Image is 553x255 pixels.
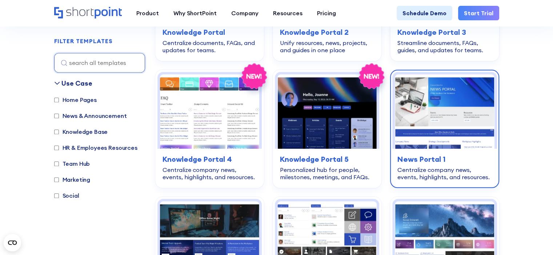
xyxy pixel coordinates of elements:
[163,166,257,181] div: Centralize company news, events, highlights, and resources.
[54,127,108,136] label: Knowledge Base
[136,9,159,17] div: Product
[54,7,122,19] a: Home
[317,9,336,17] div: Pricing
[54,143,137,152] label: HR & Employees Resources
[266,6,310,20] a: Resources
[163,27,257,38] h3: Knowledge Portal
[54,38,113,45] h2: FILTER TEMPLATES
[4,234,21,251] button: Open CMP widget
[280,27,374,38] h3: Knowledge Portal 2
[54,177,59,182] input: Marketing
[397,154,492,165] h3: News Portal 1
[54,129,59,134] input: Knowledge Base
[280,39,374,54] div: Unify resources, news, projects, and guides in one place
[155,70,264,188] a: Knowledge Portal 4 – SharePoint Wiki Template: Centralize company news, events, highlights, and r...
[397,166,492,181] div: Centralize company news, events, highlights, and resources.
[173,9,217,17] div: Why ShortPoint
[163,39,257,54] div: Centralize documents, FAQs, and updates for teams.
[166,6,224,20] a: Why ShortPoint
[395,74,494,149] img: Marketing 2 – SharePoint Online Communication Site: Centralize company news, events, highlights, ...
[390,70,499,188] a: Marketing 2 – SharePoint Online Communication Site: Centralize company news, events, highlights, ...
[277,74,377,149] img: Knowledge Portal 5 – SharePoint Profile Page: Personalized hub for people, milestones, meetings, ...
[280,154,374,165] h3: Knowledge Portal 5
[397,39,492,54] div: Streamline documents, FAQs, guides, and updates for teams.
[54,193,59,198] input: Social
[224,6,266,20] a: Company
[280,166,374,181] div: Personalized hub for people, milestones, meetings, and FAQs.
[517,220,553,255] iframe: Chat Widget
[397,27,492,38] h3: Knowledge Portal 3
[231,9,259,17] div: Company
[54,175,91,184] label: Marketing
[54,95,97,104] label: Home Pages
[458,6,499,20] a: Start Trial
[54,98,59,102] input: Home Pages
[273,70,381,188] a: Knowledge Portal 5 – SharePoint Profile Page: Personalized hub for people, milestones, meetings, ...
[61,78,92,88] div: Use Case
[397,6,452,20] a: Schedule Demo
[163,154,257,165] h3: Knowledge Portal 4
[54,191,79,200] label: Social
[273,9,302,17] div: Resources
[54,53,145,73] input: search all templates
[310,6,343,20] a: Pricing
[160,74,259,149] img: Knowledge Portal 4 – SharePoint Wiki Template: Centralize company news, events, highlights, and r...
[54,161,59,166] input: Team Hub
[54,145,59,150] input: HR & Employees Resources
[129,6,166,20] a: Product
[54,159,90,168] label: Team Hub
[54,114,59,118] input: News & Announcement
[54,111,127,120] label: News & Announcement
